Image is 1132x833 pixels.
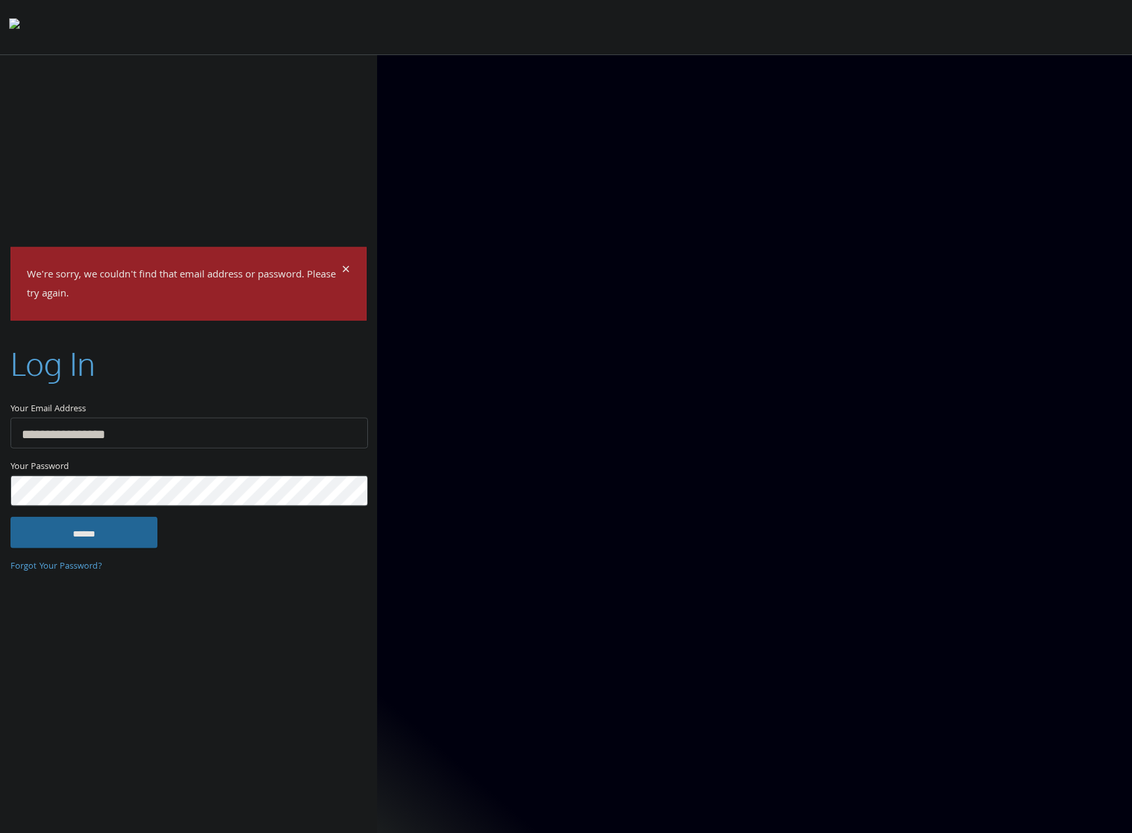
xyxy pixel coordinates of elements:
[9,14,20,40] img: todyl-logo-dark.svg
[10,341,95,385] h2: Log In
[342,258,350,284] span: ×
[10,559,102,574] a: Forgot Your Password?
[10,458,367,475] label: Your Password
[342,264,350,279] button: Dismiss alert
[27,266,340,304] p: We're sorry, we couldn't find that email address or password. Please try again.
